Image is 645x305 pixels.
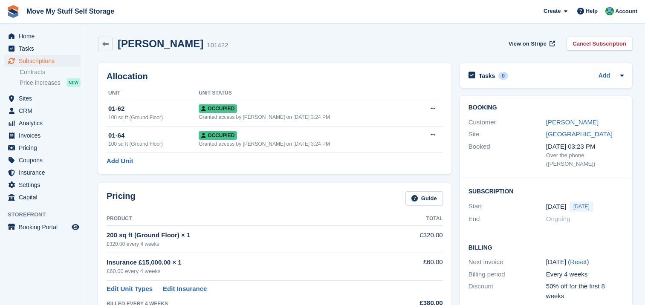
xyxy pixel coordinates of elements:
[4,92,81,104] a: menu
[546,151,624,168] div: Over the phone ([PERSON_NAME])
[118,38,203,49] h2: [PERSON_NAME]
[19,191,70,203] span: Capital
[19,55,70,67] span: Subscriptions
[544,7,561,15] span: Create
[469,118,546,127] div: Customer
[546,130,613,138] a: [GEOGRAPHIC_DATA]
[509,40,547,48] span: View on Stripe
[107,191,136,205] h2: Pricing
[380,212,443,226] th: Total
[469,270,546,279] div: Billing period
[4,191,81,203] a: menu
[199,104,237,113] span: Occupied
[469,214,546,224] div: End
[4,167,81,178] a: menu
[4,117,81,129] a: menu
[67,78,81,87] div: NEW
[469,257,546,267] div: Next invoice
[199,140,414,148] div: Granted access by [PERSON_NAME] on [DATE] 3:24 PM
[570,201,593,212] span: [DATE]
[108,104,199,114] div: 01-62
[19,167,70,178] span: Insurance
[469,142,546,168] div: Booked
[469,282,546,301] div: Discount
[107,284,153,294] a: Edit Unit Types
[199,86,414,100] th: Unit Status
[546,215,570,222] span: Ongoing
[19,142,70,154] span: Pricing
[163,284,207,294] a: Edit Insurance
[405,191,443,205] a: Guide
[107,230,380,240] div: 200 sq ft (Ground Floor) × 1
[4,142,81,154] a: menu
[207,40,228,50] div: 101422
[546,142,624,152] div: [DATE] 03:23 PM
[469,201,546,212] div: Start
[469,129,546,139] div: Site
[380,226,443,253] td: £320.00
[4,179,81,191] a: menu
[107,72,443,81] h2: Allocation
[107,240,380,248] div: £320.00 every 4 weeks
[19,43,70,55] span: Tasks
[19,30,70,42] span: Home
[567,37,632,51] a: Cancel Subscription
[4,221,81,233] a: menu
[4,43,81,55] a: menu
[107,258,380,268] div: Insurance £15,000.00 × 1
[19,179,70,191] span: Settings
[19,129,70,141] span: Invoices
[7,5,20,18] img: stora-icon-8386f47178a22dfd0bd8f6a31ec36ba5ce8667c1dd55bd0f319d3a0aa187defe.svg
[19,117,70,129] span: Analytics
[107,267,380,276] div: £60.00 every 4 weeks
[546,282,624,301] div: 50% off for the first 8 weeks
[4,30,81,42] a: menu
[107,86,199,100] th: Unit
[108,114,199,121] div: 100 sq ft (Ground Floor)
[4,105,81,117] a: menu
[479,72,495,80] h2: Tasks
[19,92,70,104] span: Sites
[546,257,624,267] div: [DATE] ( )
[199,131,237,140] span: Occupied
[19,154,70,166] span: Coupons
[546,270,624,279] div: Every 4 weeks
[469,243,624,251] h2: Billing
[108,131,199,141] div: 01-64
[23,4,118,18] a: Move My Stuff Self Storage
[599,71,610,81] a: Add
[469,187,624,195] h2: Subscription
[469,104,624,111] h2: Booking
[505,37,557,51] a: View on Stripe
[19,221,70,233] span: Booking Portal
[19,105,70,117] span: CRM
[4,55,81,67] a: menu
[20,78,81,87] a: Price increases NEW
[4,129,81,141] a: menu
[615,7,637,16] span: Account
[380,253,443,280] td: £60.00
[199,113,414,121] div: Granted access by [PERSON_NAME] on [DATE] 3:24 PM
[20,68,81,76] a: Contracts
[586,7,598,15] span: Help
[70,222,81,232] a: Preview store
[108,140,199,148] div: 100 sq ft (Ground Floor)
[4,154,81,166] a: menu
[107,212,380,226] th: Product
[570,258,587,265] a: Reset
[605,7,614,15] img: Dan
[20,79,61,87] span: Price increases
[107,156,133,166] a: Add Unit
[546,202,566,212] time: 2025-08-13 00:00:00 UTC
[498,72,508,80] div: 0
[8,210,85,219] span: Storefront
[546,118,599,126] a: [PERSON_NAME]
